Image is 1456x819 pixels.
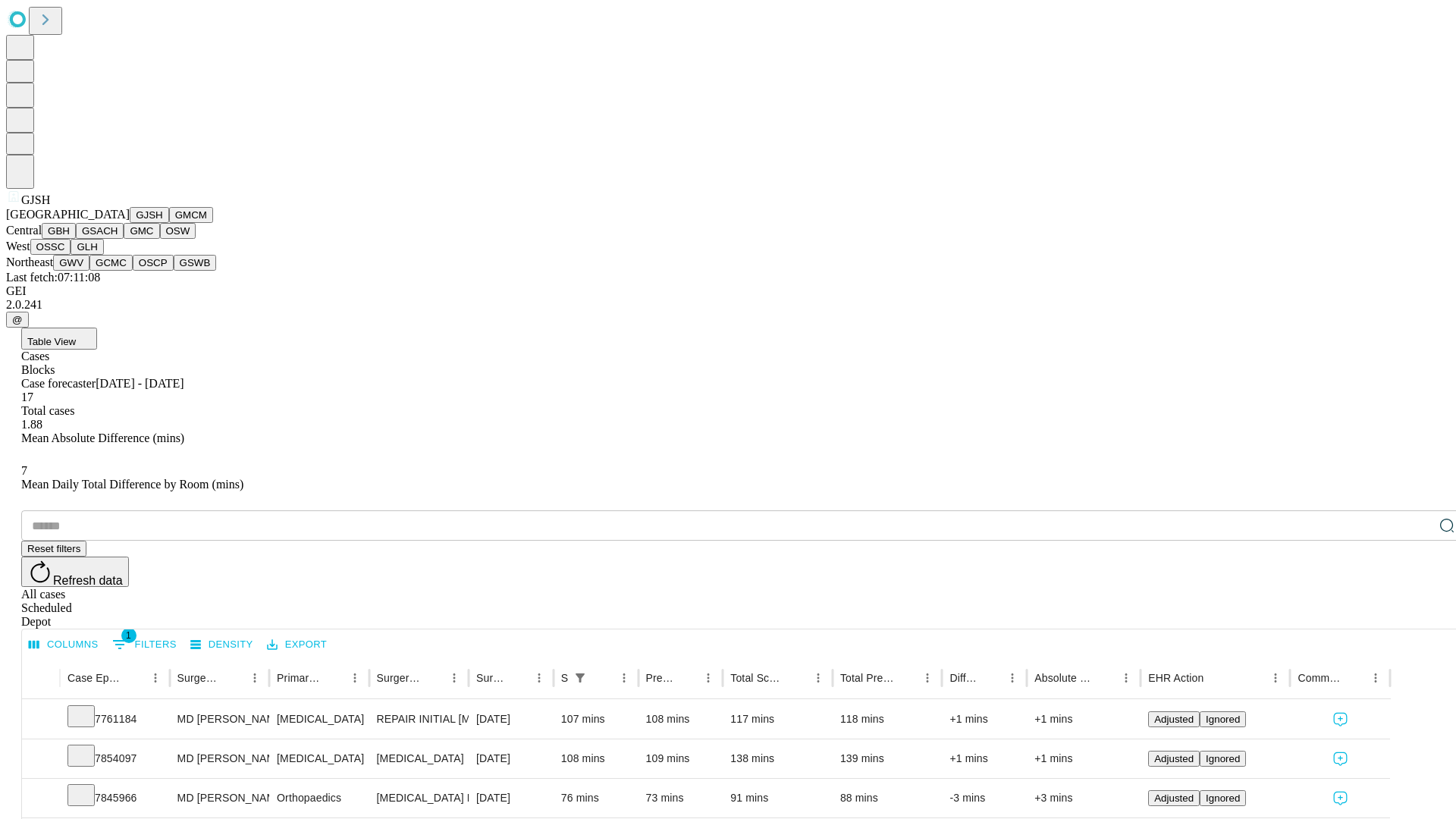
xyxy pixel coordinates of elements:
span: [DATE] - [DATE] [96,377,184,390]
button: Menu [1365,667,1386,689]
span: 17 [21,391,33,403]
div: 7854097 [67,739,162,778]
button: Sort [1094,667,1116,689]
div: +3 mins [1034,779,1133,817]
div: +1 mins [1034,700,1133,739]
div: 7761184 [67,700,162,739]
span: Last fetch: 07:11:08 [6,271,100,284]
button: GCMC [89,255,133,271]
button: Sort [1205,667,1226,689]
button: Refresh data [21,557,129,587]
button: Sort [592,667,613,689]
div: MD [PERSON_NAME] [PERSON_NAME] [177,779,262,817]
button: Sort [507,667,529,689]
div: MD [PERSON_NAME] E Md [177,739,262,778]
button: Menu [529,667,550,689]
div: [DATE] [476,700,546,739]
span: Northeast [6,256,53,268]
div: 138 mins [730,739,825,778]
button: Show filters [570,667,591,689]
span: 1.88 [21,418,42,431]
button: Menu [1116,667,1137,689]
button: Expand [30,786,52,812]
button: Menu [244,667,265,689]
div: -3 mins [949,779,1019,817]
button: Menu [1002,667,1023,689]
div: Difference [949,672,979,684]
div: MD [PERSON_NAME] E Md [177,700,262,739]
div: REPAIR INITIAL [MEDICAL_DATA] REDUCIBLE AGE [DEMOGRAPHIC_DATA] OR MORE [377,700,461,739]
span: Table View [27,336,76,347]
div: 107 mins [561,700,631,739]
div: +1 mins [949,700,1019,739]
button: GSACH [76,223,124,239]
div: Orthopaedics [277,779,361,817]
span: Central [6,224,42,237]
button: Select columns [25,633,102,657]
div: 108 mins [646,700,716,739]
button: Reset filters [21,541,86,557]
button: Expand [30,746,52,773]
span: Ignored [1206,792,1240,804]
div: 2.0.241 [6,298,1450,312]
button: Menu [808,667,829,689]
span: Ignored [1206,714,1240,725]
button: Menu [698,667,719,689]
span: Adjusted [1154,792,1194,804]
button: GSWB [174,255,217,271]
button: Sort [1344,667,1365,689]
div: 139 mins [840,739,935,778]
span: @ [12,314,23,325]
div: [DATE] [476,779,546,817]
button: Sort [676,667,698,689]
button: Menu [613,667,635,689]
div: 88 mins [840,779,935,817]
button: Sort [422,667,444,689]
button: GMCM [169,207,213,223]
button: OSCP [133,255,174,271]
button: Adjusted [1148,790,1200,806]
div: Surgery Date [476,672,506,684]
div: Predicted In Room Duration [646,672,676,684]
div: 117 mins [730,700,825,739]
button: Sort [323,667,344,689]
span: Adjusted [1154,714,1194,725]
button: Show filters [108,632,180,657]
span: West [6,240,30,253]
button: Expand [30,707,52,733]
span: 1 [121,628,136,643]
button: Sort [896,667,917,689]
div: Scheduled In Room Duration [561,672,568,684]
button: Sort [124,667,145,689]
button: Ignored [1200,751,1246,767]
span: Adjusted [1154,753,1194,764]
div: [MEDICAL_DATA] [377,739,461,778]
button: Sort [223,667,244,689]
div: Comments [1298,672,1341,684]
span: [GEOGRAPHIC_DATA] [6,208,130,221]
button: Sort [786,667,808,689]
div: GEI [6,284,1450,298]
div: [MEDICAL_DATA] [277,739,361,778]
button: GWV [53,255,89,271]
button: Menu [917,667,938,689]
div: Surgeon Name [177,672,221,684]
span: Mean Daily Total Difference by Room (mins) [21,478,243,491]
button: GBH [42,223,76,239]
div: 108 mins [561,739,631,778]
button: OSW [160,223,196,239]
button: GLH [71,239,103,255]
button: @ [6,312,29,328]
div: [MEDICAL_DATA] [277,700,361,739]
button: Menu [444,667,465,689]
div: Primary Service [277,672,321,684]
div: Total Scheduled Duration [730,672,785,684]
button: Table View [21,328,97,350]
span: Total cases [21,404,74,417]
div: 73 mins [646,779,716,817]
div: [DATE] [476,739,546,778]
button: OSSC [30,239,71,255]
div: +1 mins [949,739,1019,778]
div: 118 mins [840,700,935,739]
div: +1 mins [1034,739,1133,778]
